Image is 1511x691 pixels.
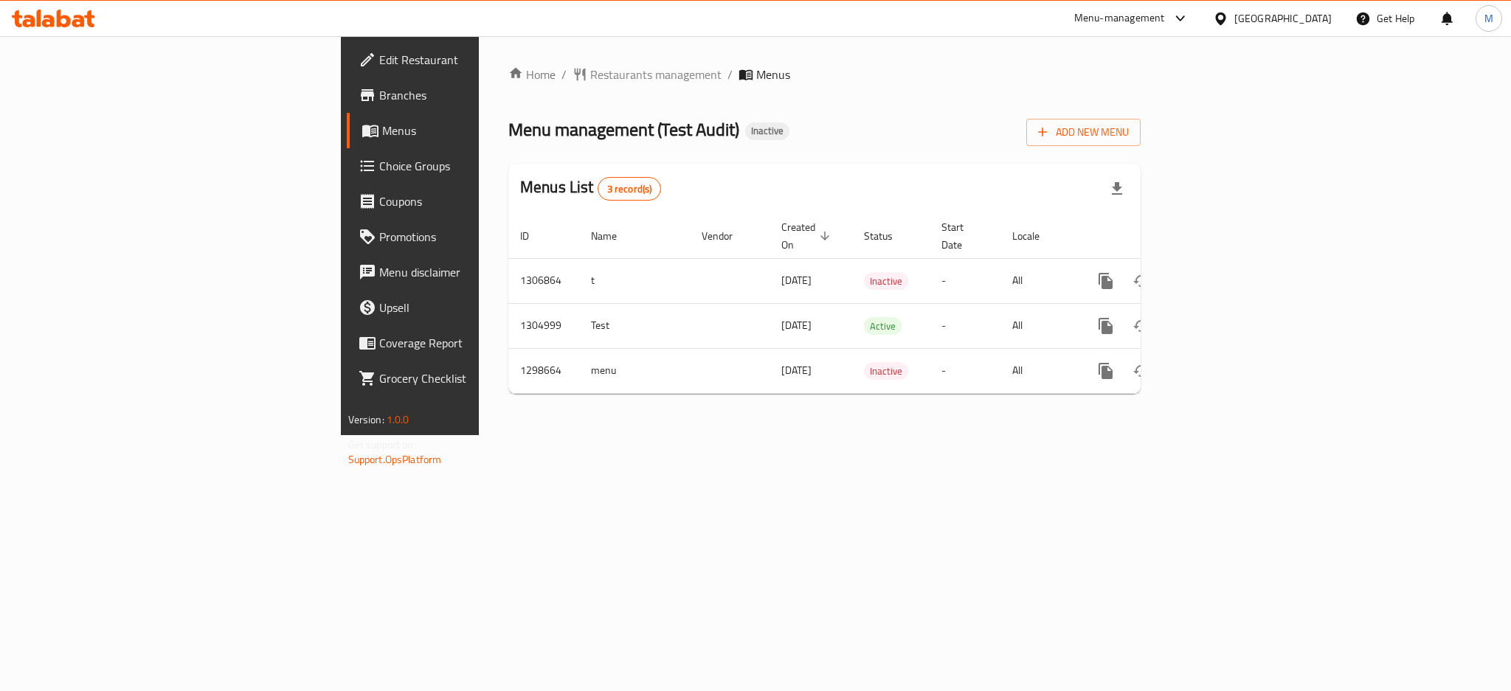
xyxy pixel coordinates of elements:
div: Inactive [864,272,908,290]
a: Coupons [347,184,593,219]
td: - [930,303,1000,348]
span: Upsell [379,299,581,316]
div: Inactive [745,122,789,140]
span: Choice Groups [379,157,581,175]
div: Menu-management [1074,10,1165,27]
span: Restaurants management [590,66,722,83]
li: / [727,66,733,83]
span: Name [591,227,636,245]
h2: Menus List [520,176,661,201]
button: Add New Menu [1026,119,1141,146]
span: [DATE] [781,316,812,335]
div: Inactive [864,362,908,380]
button: more [1088,308,1124,344]
div: [GEOGRAPHIC_DATA] [1234,10,1332,27]
span: Menu management ( Test Audit ) [508,113,739,146]
a: Choice Groups [347,148,593,184]
span: Created On [781,218,834,254]
a: Promotions [347,219,593,254]
span: Inactive [864,273,908,290]
a: Menu disclaimer [347,254,593,290]
span: Inactive [745,125,789,137]
span: Get support on: [348,435,416,454]
a: Branches [347,77,593,113]
span: [DATE] [781,361,812,380]
span: M [1484,10,1493,27]
td: All [1000,258,1076,303]
div: Total records count [598,177,662,201]
table: enhanced table [508,214,1242,394]
td: All [1000,303,1076,348]
span: Vendor [702,227,752,245]
button: more [1088,353,1124,389]
span: Start Date [941,218,983,254]
span: 1.0.0 [387,410,409,429]
nav: breadcrumb [508,66,1141,83]
span: ID [520,227,548,245]
span: Active [864,318,902,335]
button: Change Status [1124,263,1159,299]
span: Grocery Checklist [379,369,581,387]
span: Inactive [864,363,908,380]
span: Menu disclaimer [379,263,581,281]
span: 3 record(s) [598,182,661,196]
button: Change Status [1124,353,1159,389]
a: Restaurants management [573,66,722,83]
span: Coupons [379,192,581,210]
td: All [1000,348,1076,393]
a: Coverage Report [347,325,593,361]
span: Edit Restaurant [379,51,581,69]
span: Coverage Report [379,334,581,352]
div: Active [864,317,902,335]
a: Grocery Checklist [347,361,593,396]
td: - [930,258,1000,303]
span: [DATE] [781,271,812,290]
span: Menus [756,66,790,83]
a: Upsell [347,290,593,325]
button: Change Status [1124,308,1159,344]
span: Add New Menu [1038,123,1129,142]
td: Test [579,303,690,348]
span: Promotions [379,228,581,246]
td: t [579,258,690,303]
td: menu [579,348,690,393]
span: Version: [348,410,384,429]
span: Locale [1012,227,1059,245]
span: Status [864,227,912,245]
th: Actions [1076,214,1242,259]
span: Branches [379,86,581,104]
a: Edit Restaurant [347,42,593,77]
button: more [1088,263,1124,299]
td: - [930,348,1000,393]
div: Export file [1099,171,1135,206]
span: Menus [382,122,581,139]
a: Menus [347,113,593,148]
a: Support.OpsPlatform [348,450,442,469]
